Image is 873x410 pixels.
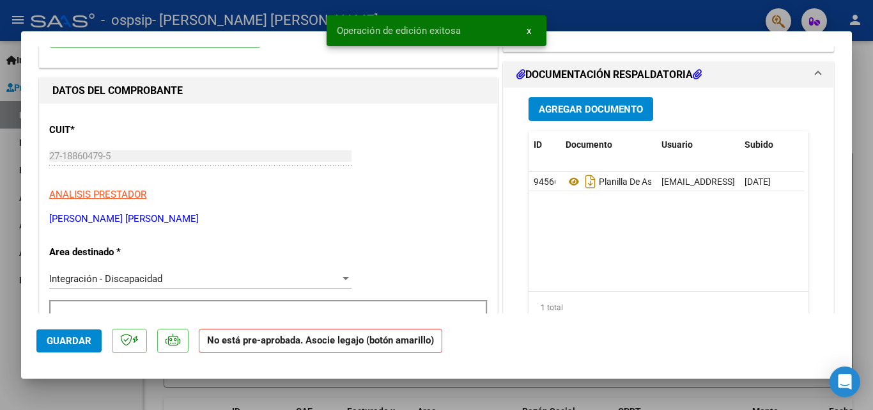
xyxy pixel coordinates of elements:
[534,139,542,150] span: ID
[49,273,162,285] span: Integración - Discapacidad
[539,104,643,115] span: Agregar Documento
[529,131,560,159] datatable-header-cell: ID
[803,131,867,159] datatable-header-cell: Acción
[199,329,442,354] strong: No está pre-aprobada. Asocie legajo (botón amarillo)
[527,25,531,36] span: x
[582,171,599,192] i: Descargar documento
[739,131,803,159] datatable-header-cell: Subido
[566,177,711,187] span: Planilla De Asistencia [DATE]
[529,292,808,324] div: 1 total
[49,123,181,138] p: CUIT
[529,97,653,121] button: Agregar Documento
[49,189,146,200] span: ANALISIS PRESTADOR
[516,19,541,42] button: x
[52,84,183,97] strong: DATOS DEL COMPROBANTE
[656,131,739,159] datatable-header-cell: Usuario
[534,177,559,187] span: 94566
[504,88,833,353] div: DOCUMENTACIÓN RESPALDATORIA
[47,335,91,347] span: Guardar
[745,177,771,187] span: [DATE]
[36,329,102,352] button: Guardar
[337,24,461,37] span: Operación de edición exitosa
[560,131,656,159] datatable-header-cell: Documento
[516,67,702,83] h1: DOCUMENTACIÓN RESPALDATORIA
[49,212,488,226] p: [PERSON_NAME] [PERSON_NAME]
[504,62,833,88] mat-expansion-panel-header: DOCUMENTACIÓN RESPALDATORIA
[566,139,612,150] span: Documento
[830,367,860,397] div: Open Intercom Messenger
[49,245,181,260] p: Area destinado *
[745,139,773,150] span: Subido
[661,139,693,150] span: Usuario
